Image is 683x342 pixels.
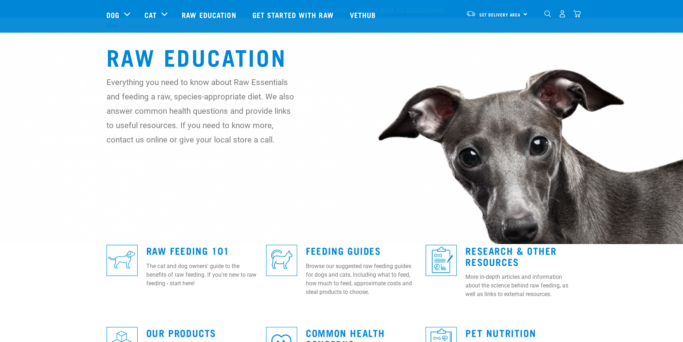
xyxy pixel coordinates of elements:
p: Browse our suggested raw feeding guides for dogs and cats, including what to feed, how much to fe... [306,262,417,296]
img: re-icons-dog3-sq-blue.png [106,245,138,276]
a: Get started with Raw [245,0,343,29]
a: Raw Feeding 101 [146,248,229,253]
p: The cat and dog owners' guide to the benefits of raw feeding. If you're new to raw feeding - star... [146,262,257,288]
h1: Raw Education [106,43,577,69]
a: Cat [144,9,157,20]
a: Pet Nutrition [465,330,536,335]
img: van-moving.png [466,10,476,17]
a: Vethub [343,0,385,29]
a: Raw Education [175,0,245,29]
span: Set Delivery Area [479,13,521,16]
a: Dog [106,9,119,20]
p: Everything you need to know about Raw Essentials and feeding a raw, species-appropriate diet. We ... [106,75,295,147]
img: home-icon-1@2x.png [544,10,551,17]
img: re-icons-cat2-sq-blue.png [266,245,297,276]
img: user.png [559,10,566,18]
img: re-icons-healthcheck1-sq-blue.png [426,245,457,276]
a: Our Products [146,330,216,335]
a: Research & Other Resources [465,248,557,264]
p: More in-depth articles and information about the science behind raw feeding, as well as links to ... [465,273,577,299]
a: Feeding Guides [306,248,381,253]
img: home-icon@2x.png [573,10,581,18]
